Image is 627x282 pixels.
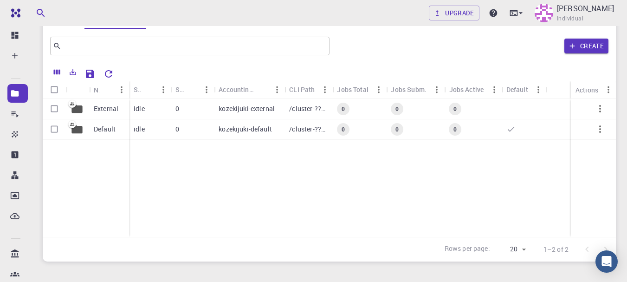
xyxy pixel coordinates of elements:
[94,104,118,113] p: External
[270,82,284,97] button: Menu
[141,82,156,97] button: Sort
[386,80,444,98] div: Jobs Subm.
[134,125,145,134] p: idle
[337,80,368,98] div: Jobs Total
[65,65,81,79] button: Export
[535,4,553,22] img: Vũ Đình Dũng
[575,81,598,99] div: Actions
[445,244,490,255] p: Rows per page:
[601,82,616,97] button: Menu
[502,80,546,98] div: Default
[7,8,20,18] img: logo
[134,104,145,113] p: idle
[219,125,272,134] p: kozekijuki-default
[317,82,332,97] button: Menu
[557,14,583,23] span: Individual
[338,125,349,133] span: 0
[81,65,99,83] button: Save Explorer Settings
[449,80,484,98] div: Jobs Active
[175,125,179,134] p: 0
[94,125,116,134] p: Default
[49,65,65,79] button: Columns
[99,82,114,97] button: Sort
[332,80,386,98] div: Jobs Total
[156,82,171,97] button: Menu
[214,80,284,98] div: Accounting slug
[20,7,46,15] span: Hỗ trợ
[175,80,184,98] div: Shared
[391,80,427,98] div: Jobs Subm.
[99,65,118,83] button: Reset Explorer Settings
[289,80,315,98] div: CLI Path
[338,105,349,113] span: 0
[284,80,332,98] div: CLI Path
[89,81,129,99] div: Name
[175,104,179,113] p: 0
[66,81,89,99] div: Icon
[494,243,529,256] div: 20
[219,104,275,113] p: kozekijuki-external
[392,125,402,133] span: 0
[450,125,460,133] span: 0
[371,82,386,97] button: Menu
[571,81,616,99] div: Actions
[289,125,328,134] p: /cluster-???-home/kozekijuki/kozekijuki-default
[557,3,614,14] p: [PERSON_NAME]
[199,82,214,97] button: Menu
[184,82,199,97] button: Sort
[129,80,171,98] div: Status
[134,80,141,98] div: Status
[392,105,402,113] span: 0
[429,6,479,20] a: Upgrade
[543,245,569,254] p: 1–2 of 2
[219,80,255,98] div: Accounting slug
[430,82,445,97] button: Menu
[255,82,270,97] button: Sort
[487,82,502,97] button: Menu
[531,82,546,97] button: Menu
[595,250,618,273] div: Open Intercom Messenger
[289,104,328,113] p: /cluster-???-home/kozekijuki/kozekijuki-external
[450,105,460,113] span: 0
[94,81,99,99] div: Name
[114,82,129,97] button: Menu
[564,39,608,53] button: Create
[445,80,502,98] div: Jobs Active
[171,80,214,98] div: Shared
[506,80,528,98] div: Default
